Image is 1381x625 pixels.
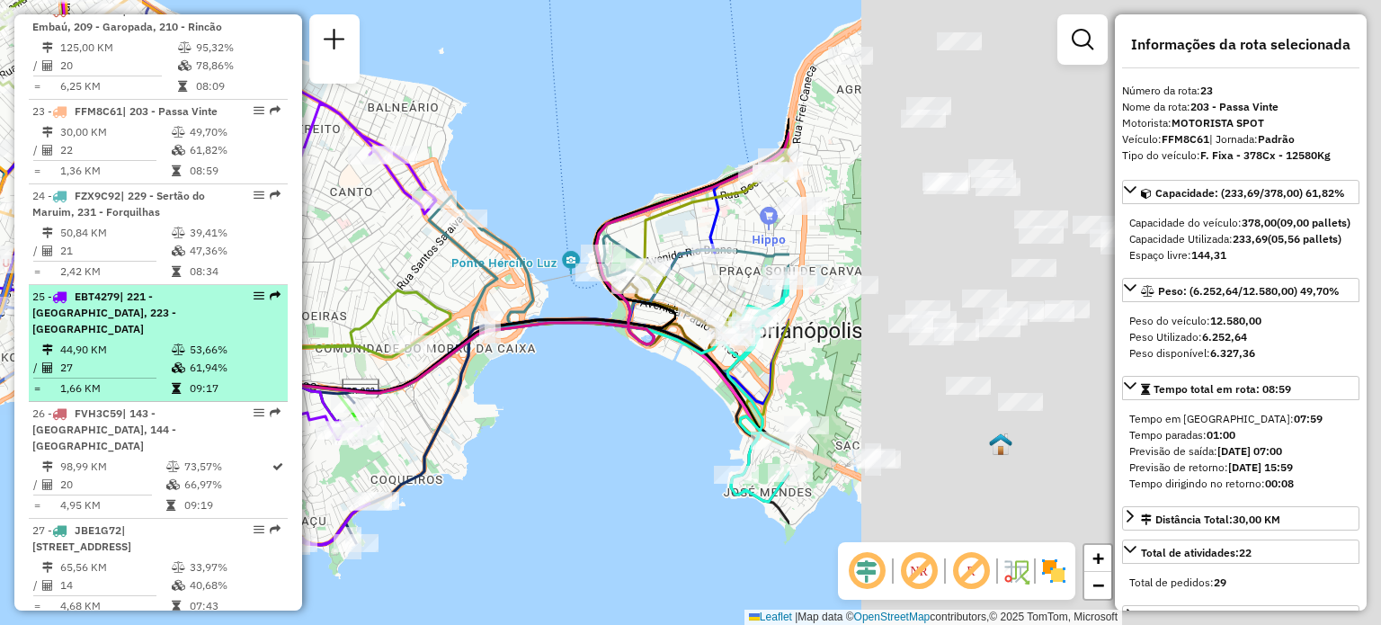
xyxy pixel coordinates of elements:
div: Peso: (6.252,64/12.580,00) 49,70% [1122,306,1359,369]
div: Tempo em [GEOGRAPHIC_DATA]: [1129,411,1352,427]
strong: 23 [1200,84,1213,97]
strong: 378,00 [1242,216,1277,229]
td: 22 [59,141,171,159]
strong: MOTORISTA SPOT [1172,116,1264,129]
i: Tempo total em rota [172,165,181,176]
em: Opções [254,524,264,535]
span: Exibir rótulo [949,549,993,593]
td: 40,68% [189,576,280,594]
a: Total de atividades:22 [1122,540,1359,564]
span: | [STREET_ADDRESS] [32,523,131,553]
td: 49,70% [189,123,280,141]
div: Motorista: [1122,115,1359,131]
span: Peso: (6.252,64/12.580,00) 49,70% [1158,284,1340,298]
td: 20 [59,57,177,75]
span: 22 - [32,4,222,33]
strong: [DATE] 15:59 [1228,460,1293,474]
span: + [1092,547,1104,569]
i: Tempo total em rota [172,383,181,394]
i: % de utilização da cubagem [172,246,185,256]
a: Nova sessão e pesquisa [316,22,352,62]
span: Exibir NR [897,549,940,593]
i: % de utilização do peso [172,127,185,138]
i: Distância Total [42,42,53,53]
a: Tempo total em rota: 08:59 [1122,376,1359,400]
strong: [DATE] 07:00 [1217,444,1282,458]
i: % de utilização do peso [178,42,192,53]
td: 2,42 KM [59,263,171,281]
strong: 233,69 [1233,232,1268,246]
i: % de utilização da cubagem [178,60,192,71]
span: 23 - [32,104,218,118]
span: Total de atividades: [1141,546,1252,559]
td: 6,25 KM [59,77,177,95]
td: 09:19 [183,496,271,514]
div: Peso disponível: [1129,345,1352,362]
i: Distância Total [42,562,53,573]
i: Rota otimizada [272,461,283,472]
td: / [32,476,41,494]
span: Tempo total em rota: 08:59 [1154,382,1291,396]
span: 25 - [32,290,176,335]
div: Número da rota: [1122,83,1359,99]
div: Capacidade Utilizada: [1129,231,1352,247]
strong: 00:08 [1265,477,1294,490]
span: FFM8C61 [75,104,122,118]
span: 24 - [32,189,205,219]
div: Tipo do veículo: [1122,147,1359,164]
a: Distância Total:30,00 KM [1122,506,1359,531]
td: 61,82% [189,141,280,159]
em: Rota exportada [270,290,281,301]
td: = [32,379,41,397]
em: Opções [254,407,264,418]
div: Total de pedidos: [1129,575,1352,591]
h4: Informações da rota selecionada [1122,36,1359,53]
i: % de utilização do peso [166,461,180,472]
td: 14 [59,576,171,594]
td: = [32,597,41,615]
div: Total de atividades:22 [1122,567,1359,598]
span: | [795,611,797,623]
span: FZX9C92 [75,189,120,202]
td: / [32,242,41,260]
div: Veículo: [1122,131,1359,147]
i: % de utilização do peso [172,562,185,573]
strong: 6.327,36 [1210,346,1255,360]
em: Rota exportada [270,105,281,116]
i: Tempo total em rota [172,601,181,612]
strong: 29 [1214,576,1226,589]
span: − [1092,574,1104,596]
img: Fluxo de ruas [1002,557,1030,585]
td: 44,90 KM [59,341,171,359]
td: 21 [59,242,171,260]
span: 27 - [32,523,131,553]
strong: (05,56 pallets) [1268,232,1341,246]
i: Distância Total [42,127,53,138]
span: Capacidade: (233,69/378,00) 61,82% [1155,186,1345,200]
em: Opções [254,290,264,301]
td: 1,36 KM [59,162,171,180]
strong: 6.252,64 [1202,330,1247,344]
i: % de utilização da cubagem [172,362,185,373]
td: / [32,359,41,377]
span: | 229 - Sertão do Maruim, 231 - Forquilhas [32,189,205,219]
td: 125,00 KM [59,39,177,57]
em: Rota exportada [270,190,281,201]
strong: (09,00 pallets) [1277,216,1350,229]
strong: 22 [1239,546,1252,559]
i: Distância Total [42,344,53,355]
span: Peso do veículo: [1129,314,1261,327]
span: | 208 – Guarda do Embaú, 209 - Garopada, 210 - Rincão [32,4,222,33]
div: Nome da rota: [1122,99,1359,115]
span: | 143 - [GEOGRAPHIC_DATA], 144 - [GEOGRAPHIC_DATA] [32,406,176,452]
td: 27 [59,359,171,377]
i: % de utilização da cubagem [172,145,185,156]
td: 47,36% [189,242,280,260]
i: Total de Atividades [42,479,53,490]
span: | Jornada: [1209,132,1295,146]
i: Distância Total [42,228,53,238]
a: Leaflet [749,611,792,623]
i: Distância Total [42,461,53,472]
a: Zoom out [1084,572,1111,599]
span: Ocultar deslocamento [845,549,888,593]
